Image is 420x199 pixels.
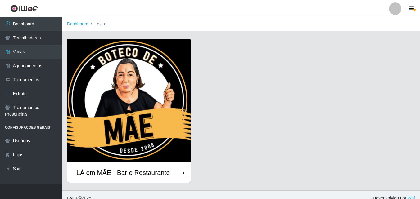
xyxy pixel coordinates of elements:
img: CoreUI Logo [10,5,38,12]
li: Lojas [88,21,105,27]
nav: breadcrumb [62,17,420,31]
a: LÁ em MÃE - Bar e Restaurante [67,39,191,183]
img: cardImg [67,39,191,162]
div: LÁ em MÃE - Bar e Restaurante [76,169,170,176]
a: Dashboard [67,21,88,26]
